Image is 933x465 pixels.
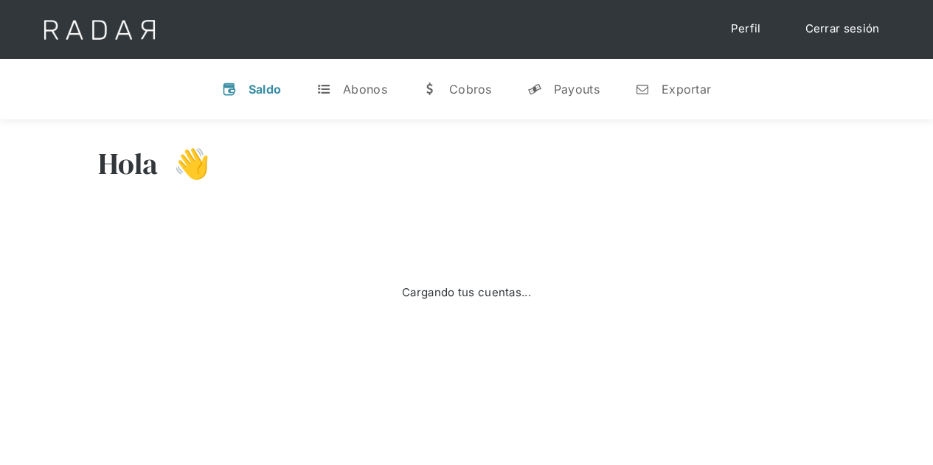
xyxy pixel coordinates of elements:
a: Cerrar sesión [791,15,895,43]
div: Abonos [343,82,387,97]
div: n [635,82,650,97]
div: t [316,82,331,97]
div: v [222,82,237,97]
div: Cargando tus cuentas... [402,284,531,301]
div: y [527,82,542,97]
div: Exportar [662,82,711,97]
h3: 👋 [159,145,210,182]
h3: Hola [98,145,159,182]
div: Payouts [554,82,600,97]
div: Saldo [249,82,282,97]
div: Cobros [449,82,492,97]
div: w [423,82,437,97]
a: Perfil [716,15,776,43]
